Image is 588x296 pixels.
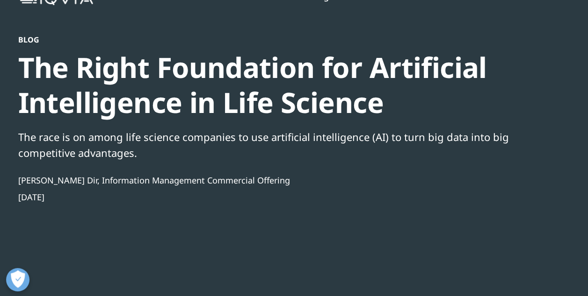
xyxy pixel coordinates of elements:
[18,35,520,44] div: Blog
[6,268,29,291] button: Open Preferences
[18,50,520,120] div: The Right Foundation for Artificial Intelligence in Life Science
[18,191,520,203] div: [DATE]
[18,129,520,161] div: The race is on among life science companies to use artificial intelligence (AI) to turn big data ...
[18,175,520,186] div: [PERSON_NAME] Dir, Information Management Commercial Offering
